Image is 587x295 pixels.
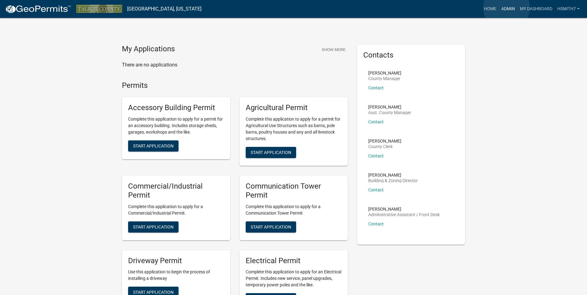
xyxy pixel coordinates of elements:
[517,3,555,15] a: My Dashboard
[246,103,342,112] h5: Agricultural Permit
[133,290,174,295] span: Start Application
[368,119,384,124] a: Contact
[128,256,224,265] h5: Driveway Permit
[481,3,499,15] a: Home
[555,3,582,15] a: hsmith7
[128,116,224,135] p: Complete this application to apply for a permit for an accessory building. Includes storage sheds...
[368,85,384,90] a: Contact
[363,51,459,60] h5: Contacts
[246,256,342,265] h5: Electrical Permit
[368,139,401,143] p: [PERSON_NAME]
[246,116,342,142] p: Complete this application to apply for a permit for Agricultural Use Structures such as barns, po...
[246,269,342,288] p: Complete this application to apply for an Electrical Permit. Includes new service, panel upgrades...
[128,221,179,233] button: Start Application
[251,150,291,155] span: Start Application
[368,110,411,115] p: Asst. County Manager
[319,45,348,55] button: Show More
[368,187,384,192] a: Contact
[368,105,411,109] p: [PERSON_NAME]
[128,269,224,282] p: Use this application to begin the process of installing a driveway
[128,103,224,112] h5: Accessory Building Permit
[122,45,175,54] h4: My Applications
[246,182,342,200] h5: Communication Tower Permit
[122,61,348,69] p: There are no applications
[368,212,440,217] p: Administrative Assistant / Front Desk
[251,224,291,229] span: Start Application
[368,207,440,211] p: [PERSON_NAME]
[127,4,201,14] a: [GEOGRAPHIC_DATA], [US_STATE]
[128,140,179,152] button: Start Application
[368,178,418,183] p: Building & Zoning Director
[133,143,174,148] span: Start Application
[368,173,418,177] p: [PERSON_NAME]
[368,153,384,158] a: Contact
[368,144,401,149] p: County Clerk
[246,203,342,216] p: Complete this application to apply for a Communication Tower Permit
[246,147,296,158] button: Start Application
[368,76,401,81] p: County Manager
[499,3,517,15] a: Admin
[133,224,174,229] span: Start Application
[128,182,224,200] h5: Commercial/Industrial Permit
[368,221,384,226] a: Contact
[122,81,348,90] h4: Permits
[76,5,122,13] img: Talbot County, Georgia
[246,221,296,233] button: Start Application
[368,71,401,75] p: [PERSON_NAME]
[128,203,224,216] p: Complete this application to apply for a Commercial/Industrial Permit.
